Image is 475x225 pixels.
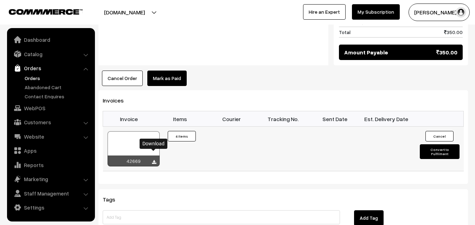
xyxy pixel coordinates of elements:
[9,130,92,143] a: Website
[147,71,187,86] a: Mark as Paid
[9,48,92,60] a: Catalog
[103,97,132,104] span: Invoices
[425,131,454,141] button: Cancel
[360,111,412,127] th: Est. Delivery Date
[103,111,155,127] th: Invoice
[9,116,92,128] a: Customers
[9,173,92,185] a: Marketing
[9,33,92,46] a: Dashboard
[9,201,92,214] a: Settings
[23,74,92,82] a: Orders
[103,196,124,203] span: Tags
[309,111,361,127] th: Sent Date
[409,4,470,21] button: [PERSON_NAME] s…
[23,84,92,91] a: Abandoned Cart
[420,144,460,159] button: Convert to Fulfilment
[344,48,388,57] span: Amount Payable
[108,155,160,166] div: 42669
[103,210,340,224] input: Add Tag
[456,7,466,18] img: user
[140,139,167,149] div: Download
[9,9,83,14] img: COMMMERCE
[444,28,463,36] span: 350.00
[9,7,70,15] a: COMMMERCE
[9,102,92,114] a: WebPOS
[168,131,196,141] button: 4 Items
[339,28,351,36] span: Total
[9,62,92,74] a: Orders
[102,71,143,86] button: Cancel Order
[9,159,92,171] a: Reports
[303,4,346,20] a: Hire an Expert
[436,48,457,57] span: 350.00
[257,111,309,127] th: Tracking No.
[9,144,92,157] a: Apps
[352,4,400,20] a: My Subscription
[9,187,92,200] a: Staff Management
[23,93,92,100] a: Contact Enquires
[79,4,169,21] button: [DOMAIN_NAME]
[154,111,206,127] th: Items
[206,111,258,127] th: Courier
